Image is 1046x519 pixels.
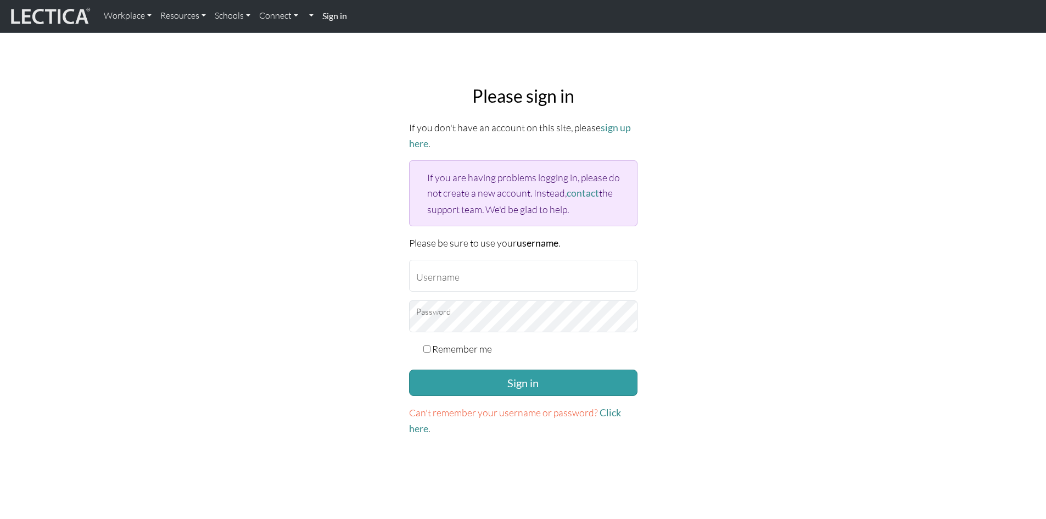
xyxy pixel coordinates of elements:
[255,4,303,27] a: Connect
[156,4,210,27] a: Resources
[567,187,599,199] a: contact
[409,370,637,396] button: Sign in
[318,4,351,28] a: Sign in
[99,4,156,27] a: Workplace
[409,86,637,107] h2: Please sign in
[409,260,637,292] input: Username
[432,341,492,356] label: Remember me
[517,237,558,249] strong: username
[8,6,91,27] img: lecticalive
[409,160,637,226] div: If you are having problems logging in, please do not create a new account. Instead, the support t...
[210,4,255,27] a: Schools
[409,405,637,437] p: .
[409,235,637,251] p: Please be sure to use your .
[322,10,347,21] strong: Sign in
[409,406,598,418] span: Can't remember your username or password?
[409,120,637,152] p: If you don't have an account on this site, please .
